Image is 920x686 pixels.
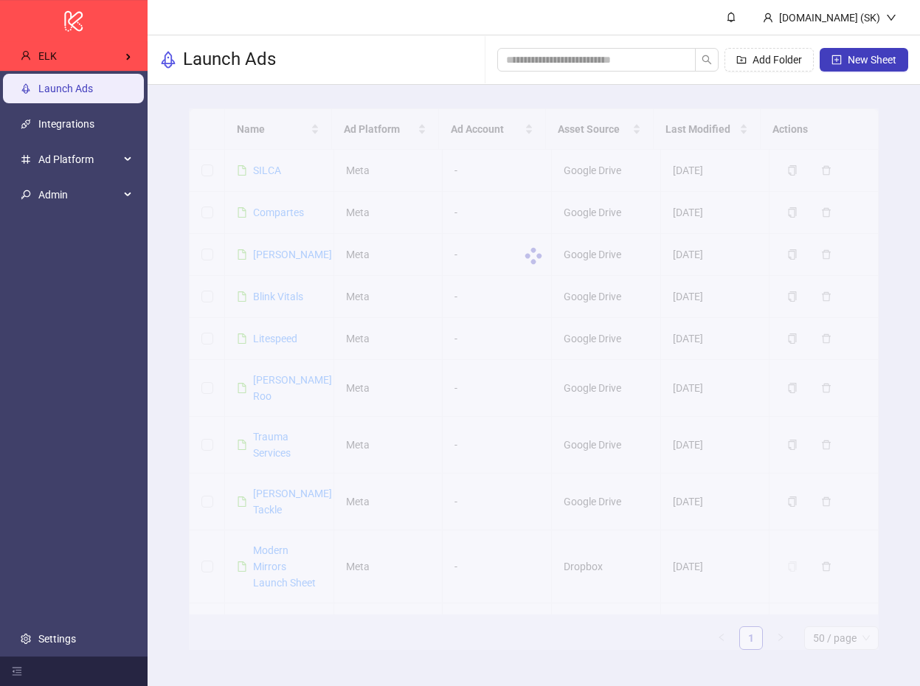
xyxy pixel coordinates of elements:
[21,190,31,200] span: key
[886,13,896,23] span: down
[12,666,22,676] span: menu-fold
[702,55,712,65] span: search
[820,48,908,72] button: New Sheet
[848,54,896,66] span: New Sheet
[736,55,747,65] span: folder-add
[763,13,773,23] span: user
[724,48,814,72] button: Add Folder
[38,50,57,62] span: ELK
[21,154,31,164] span: number
[831,55,842,65] span: plus-square
[38,145,120,174] span: Ad Platform
[38,118,94,130] a: Integrations
[753,54,802,66] span: Add Folder
[159,51,177,69] span: rocket
[726,12,736,22] span: bell
[183,48,276,72] h3: Launch Ads
[773,10,886,26] div: [DOMAIN_NAME] (SK)
[21,51,31,61] span: user
[38,180,120,209] span: Admin
[38,633,76,645] a: Settings
[38,83,93,94] a: Launch Ads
